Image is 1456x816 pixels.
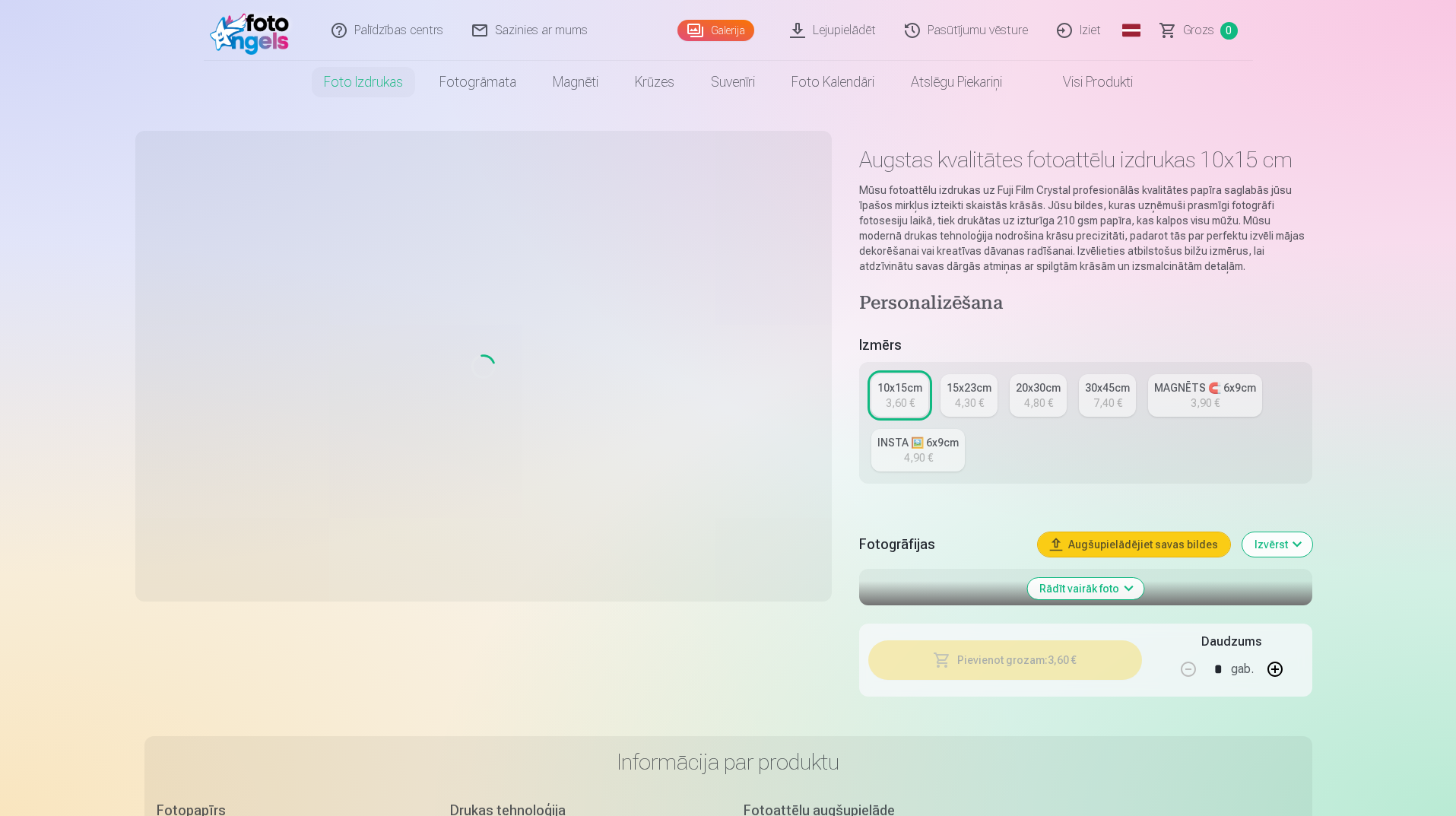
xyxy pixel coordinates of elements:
h3: Informācija par produktu [157,748,1300,776]
div: 4,80 € [1024,395,1053,411]
a: 20x30cm4,80 € [1010,374,1067,417]
div: 3,60 € [886,395,915,411]
div: 30x45cm [1085,380,1130,395]
a: Visi produkti [1020,61,1151,103]
a: Magnēti [535,61,617,103]
span: 0 [1220,22,1238,40]
div: MAGNĒTS 🧲 6x9cm [1154,380,1256,395]
button: Rādīt vairāk foto [1027,578,1144,599]
div: 20x30cm [1016,380,1061,395]
a: Atslēgu piekariņi [893,61,1020,103]
a: 30x45cm7,40 € [1079,374,1136,417]
div: 4,30 € [955,395,984,411]
a: Foto kalendāri [773,61,893,103]
a: Fotogrāmata [421,61,535,103]
div: gab. [1231,651,1254,687]
div: 3,90 € [1191,395,1220,411]
a: Foto izdrukas [306,61,421,103]
div: 7,40 € [1093,395,1122,411]
a: Krūzes [617,61,693,103]
h5: Fotogrāfijas [859,534,1025,555]
a: 15x23cm4,30 € [941,374,998,417]
h4: Personalizēšana [859,292,1312,316]
span: Grozs [1183,21,1214,40]
a: INSTA 🖼️ 6x9cm4,90 € [871,429,965,472]
button: Pievienot grozam:3,60 € [868,640,1141,680]
button: Augšupielādējiet savas bildes [1038,532,1230,557]
div: 15x23cm [947,380,991,395]
a: MAGNĒTS 🧲 6x9cm3,90 € [1148,374,1262,417]
div: INSTA 🖼️ 6x9cm [877,435,959,450]
h5: Daudzums [1201,633,1261,651]
a: Suvenīri [693,61,773,103]
div: 4,90 € [904,450,933,465]
a: 10x15cm3,60 € [871,374,928,417]
a: Galerija [677,20,754,41]
h1: Augstas kvalitātes fotoattēlu izdrukas 10x15 cm [859,146,1312,173]
h5: Izmērs [859,335,1312,356]
div: 10x15cm [877,380,922,395]
button: Izvērst [1242,532,1312,557]
img: /fa1 [210,6,297,55]
p: Mūsu fotoattēlu izdrukas uz Fuji Film Crystal profesionālās kvalitātes papīra saglabās jūsu īpašo... [859,183,1312,274]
